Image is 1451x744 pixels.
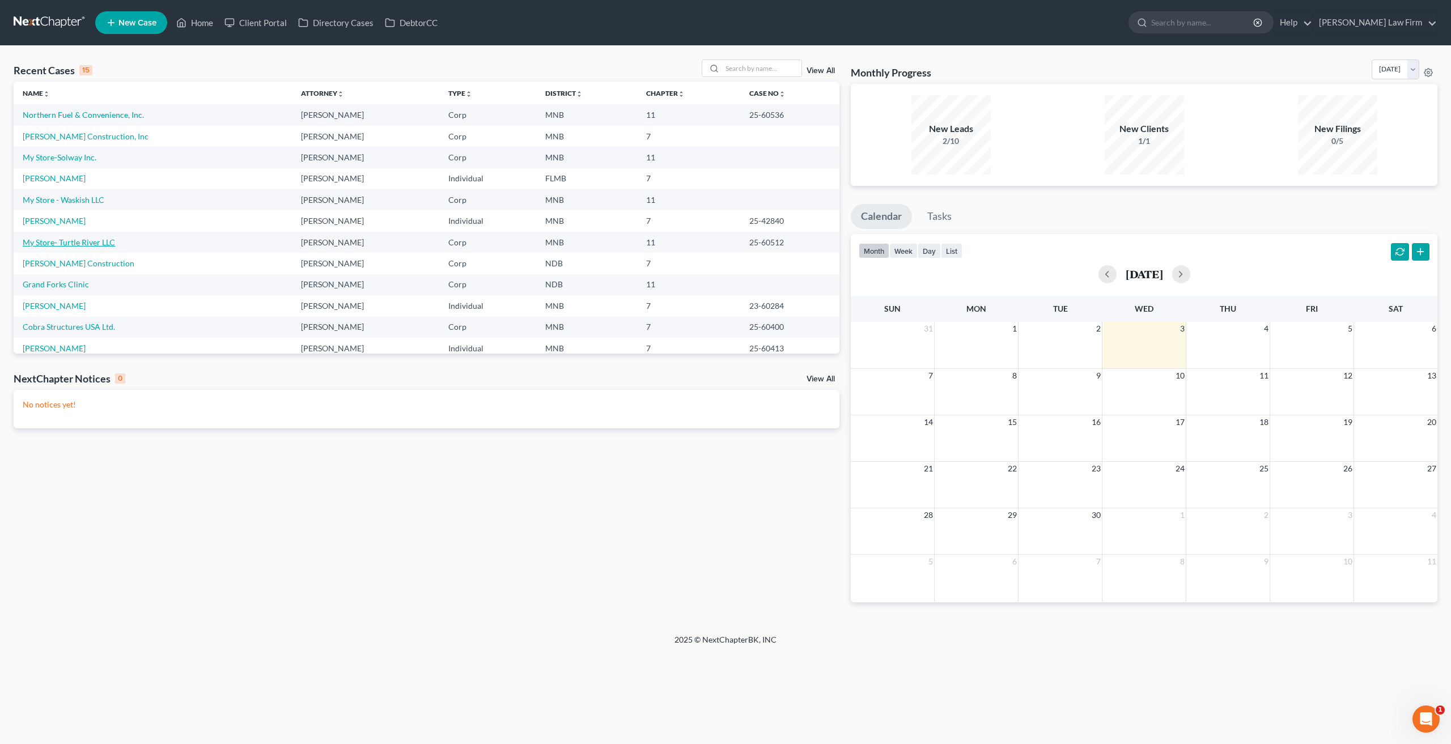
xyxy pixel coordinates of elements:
td: 25-60512 [740,232,839,253]
a: [PERSON_NAME] Construction [23,258,134,268]
div: 1/1 [1105,135,1184,147]
a: Help [1274,12,1312,33]
a: [PERSON_NAME] Construction, Inc [23,131,149,141]
p: No notices yet! [23,399,830,410]
span: 8 [1011,369,1018,382]
div: New Clients [1105,122,1184,135]
span: 5 [1347,322,1354,335]
div: 2/10 [911,135,991,147]
span: New Case [118,19,156,27]
span: 1 [1436,705,1445,715]
div: 15 [79,65,92,75]
td: MNB [536,126,637,147]
td: MNB [536,210,637,231]
td: 7 [637,168,740,189]
span: Fri [1306,304,1318,313]
span: 24 [1174,462,1186,475]
td: MNB [536,104,637,125]
i: unfold_more [779,91,786,97]
td: Corp [439,274,536,295]
td: MNB [536,232,637,253]
span: 11 [1426,555,1437,568]
span: 9 [1263,555,1270,568]
div: 0 [115,373,125,384]
td: Individual [439,168,536,189]
td: [PERSON_NAME] [292,317,439,338]
span: 14 [923,415,934,429]
span: 25 [1258,462,1270,475]
span: 27 [1426,462,1437,475]
a: View All [807,67,835,75]
span: 31 [923,322,934,335]
a: My Store-Solway Inc. [23,152,96,162]
td: Corp [439,104,536,125]
a: My Store- Turtle River LLC [23,237,115,247]
td: [PERSON_NAME] [292,253,439,274]
td: NDB [536,274,637,295]
span: 13 [1426,369,1437,382]
td: [PERSON_NAME] [292,168,439,189]
span: 28 [923,508,934,522]
td: [PERSON_NAME] [292,147,439,168]
span: 30 [1091,508,1102,522]
span: 5 [927,555,934,568]
a: Case Nounfold_more [749,89,786,97]
i: unfold_more [576,91,583,97]
a: Home [171,12,219,33]
td: 25-42840 [740,210,839,231]
a: Districtunfold_more [545,89,583,97]
a: [PERSON_NAME] [23,173,86,183]
i: unfold_more [678,91,685,97]
span: 10 [1342,555,1354,568]
div: 2025 © NextChapterBK, INC [402,634,1049,654]
a: View All [807,375,835,383]
span: 4 [1263,322,1270,335]
td: 25-60413 [740,338,839,359]
span: 18 [1258,415,1270,429]
span: Sun [884,304,901,313]
td: MNB [536,338,637,359]
a: [PERSON_NAME] [23,301,86,311]
span: 20 [1426,415,1437,429]
td: 11 [637,189,740,210]
span: 6 [1431,322,1437,335]
input: Search by name... [1151,12,1255,33]
td: [PERSON_NAME] [292,126,439,147]
td: 23-60284 [740,295,839,316]
span: 26 [1342,462,1354,475]
td: 25-60400 [740,317,839,338]
a: Grand Forks Clinic [23,279,89,289]
a: Attorneyunfold_more [301,89,344,97]
td: 7 [637,126,740,147]
span: 10 [1174,369,1186,382]
a: [PERSON_NAME] [23,216,86,226]
a: Nameunfold_more [23,89,50,97]
h2: [DATE] [1126,268,1163,280]
span: 8 [1179,555,1186,568]
td: Individual [439,338,536,359]
span: 9 [1095,369,1102,382]
td: 11 [637,232,740,253]
a: Typeunfold_more [448,89,472,97]
span: 21 [923,462,934,475]
span: 7 [927,369,934,382]
button: month [859,243,889,258]
span: 23 [1091,462,1102,475]
div: New Filings [1298,122,1377,135]
td: [PERSON_NAME] [292,232,439,253]
span: Wed [1135,304,1153,313]
button: week [889,243,918,258]
div: 0/5 [1298,135,1377,147]
i: unfold_more [43,91,50,97]
a: Client Portal [219,12,292,33]
span: 2 [1095,322,1102,335]
i: unfold_more [465,91,472,97]
h3: Monthly Progress [851,66,931,79]
a: Northern Fuel & Convenience, Inc. [23,110,144,120]
td: 11 [637,104,740,125]
td: 7 [637,317,740,338]
span: 6 [1011,555,1018,568]
span: 7 [1095,555,1102,568]
td: Corp [439,126,536,147]
span: 3 [1179,322,1186,335]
